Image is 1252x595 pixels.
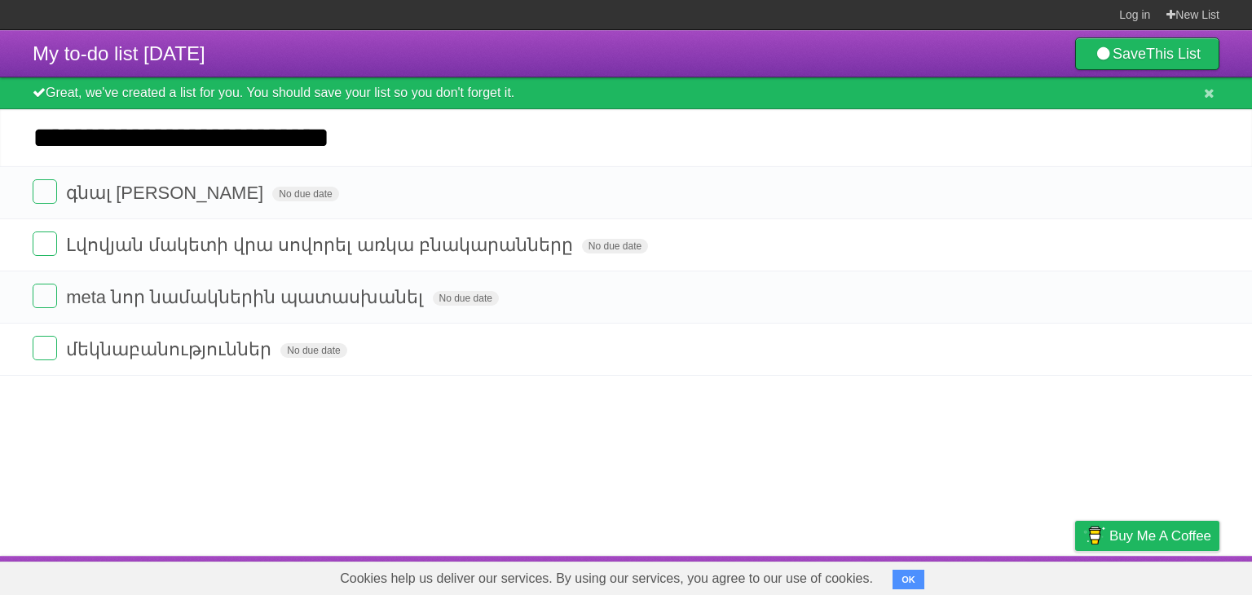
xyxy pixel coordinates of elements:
button: OK [893,570,924,589]
a: Terms [999,560,1034,591]
span: meta նոր նամակներին պատասխանել [66,287,427,307]
span: Լվովյան մակետի վրա սովորել առկա բնակարանները [66,235,577,255]
a: SaveThis List [1075,37,1219,70]
a: Privacy [1054,560,1096,591]
b: This List [1146,46,1201,62]
span: No due date [433,291,499,306]
span: My to-do list [DATE] [33,42,205,64]
span: No due date [272,187,338,201]
span: Buy me a coffee [1109,522,1211,550]
a: About [858,560,893,591]
span: No due date [582,239,648,253]
span: գնալ [PERSON_NAME] [66,183,267,203]
a: Buy me a coffee [1075,521,1219,551]
span: No due date [280,343,346,358]
span: Cookies help us deliver our services. By using our services, you agree to our use of cookies. [324,562,889,595]
label: Done [33,336,57,360]
span: մեկնաբանություններ [66,339,276,359]
a: Suggest a feature [1117,560,1219,591]
img: Buy me a coffee [1083,522,1105,549]
label: Done [33,231,57,256]
label: Done [33,284,57,308]
a: Developers [912,560,978,591]
label: Done [33,179,57,204]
